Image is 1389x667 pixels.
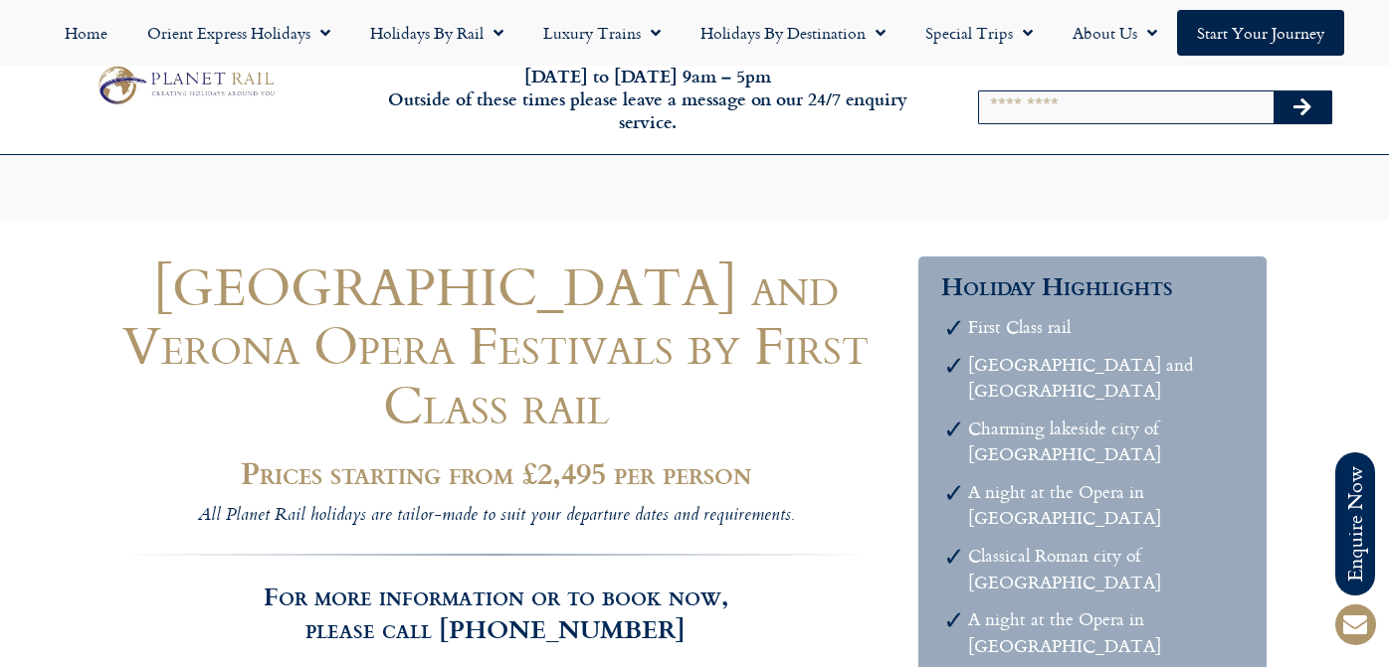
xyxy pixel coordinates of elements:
[905,10,1053,56] a: Special Trips
[45,10,127,56] a: Home
[1274,91,1331,123] button: Search
[681,10,905,56] a: Holidays by Destination
[523,10,681,56] a: Luxury Trains
[350,10,523,56] a: Holidays by Rail
[1053,10,1177,56] a: About Us
[1177,10,1344,56] a: Start your Journey
[91,62,281,108] img: Planet Rail Train Holidays Logo
[127,10,350,56] a: Orient Express Holidays
[375,65,920,134] h6: [DATE] to [DATE] 9am – 5pm Outside of these times please leave a message on our 24/7 enquiry serv...
[10,10,1379,56] nav: Menu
